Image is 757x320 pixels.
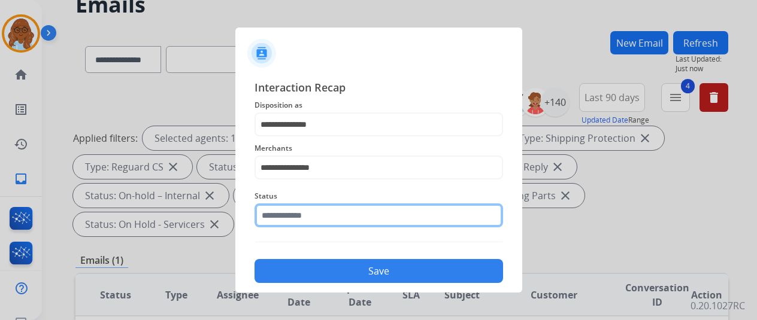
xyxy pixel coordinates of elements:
[255,79,503,98] span: Interaction Recap
[247,39,276,68] img: contactIcon
[255,98,503,112] span: Disposition as
[255,141,503,156] span: Merchants
[255,242,503,242] img: contact-recap-line.svg
[255,259,503,283] button: Save
[255,189,503,203] span: Status
[691,298,745,313] p: 0.20.1027RC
